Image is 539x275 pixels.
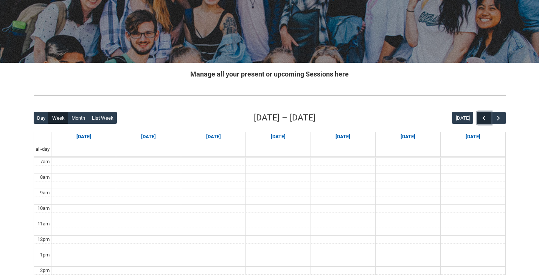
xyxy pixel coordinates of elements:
button: Day [34,112,49,124]
a: Go to September 23, 2025 [205,132,222,141]
div: 9am [39,189,51,197]
button: Previous Week [477,112,491,124]
h2: [DATE] – [DATE] [254,111,315,124]
span: all-day [34,145,51,153]
a: Go to September 25, 2025 [334,132,352,141]
h2: Manage all your present or upcoming Sessions here [34,69,506,79]
div: 1pm [39,251,51,259]
div: 8am [39,173,51,181]
a: Go to September 27, 2025 [464,132,482,141]
a: Go to September 22, 2025 [140,132,157,141]
div: 7am [39,158,51,166]
div: 12pm [36,236,51,243]
img: REDU_GREY_LINE [34,91,506,99]
div: 10am [36,205,51,212]
div: 2pm [39,267,51,274]
button: Next Week [491,112,505,124]
a: Go to September 21, 2025 [75,132,93,141]
button: Month [68,112,89,124]
a: Go to September 24, 2025 [269,132,287,141]
a: Go to September 26, 2025 [399,132,417,141]
button: Week [48,112,68,124]
button: [DATE] [452,112,473,124]
div: 11am [36,220,51,228]
button: List Week [88,112,117,124]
